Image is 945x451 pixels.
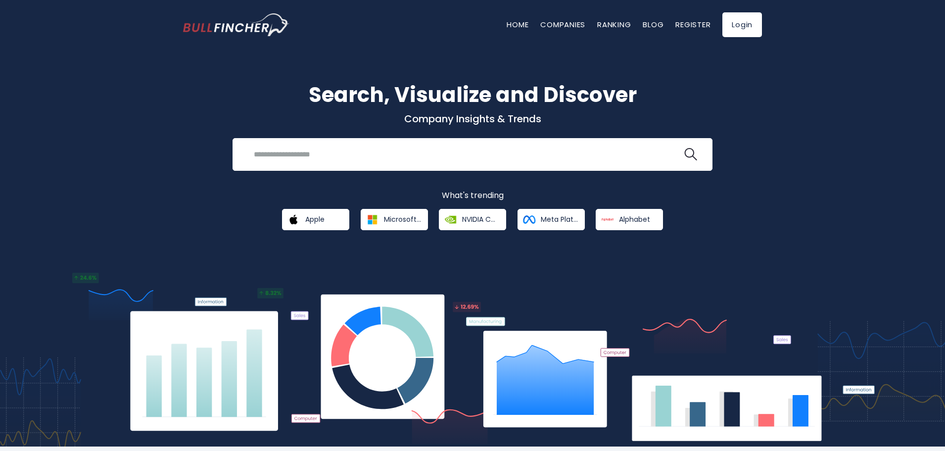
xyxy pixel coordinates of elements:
a: Apple [282,209,349,230]
a: Companies [540,19,585,30]
p: Company Insights & Trends [183,112,762,125]
a: Login [722,12,762,37]
a: Ranking [597,19,631,30]
h1: Search, Visualize and Discover [183,79,762,110]
img: search icon [684,148,697,161]
span: Meta Platforms [541,215,578,224]
a: Go to homepage [183,13,289,36]
span: Alphabet [619,215,650,224]
a: Home [507,19,528,30]
p: What's trending [183,191,762,201]
a: Blog [643,19,663,30]
img: bullfincher logo [183,13,289,36]
a: Alphabet [596,209,663,230]
a: Microsoft Corporation [361,209,428,230]
a: Register [675,19,710,30]
span: Microsoft Corporation [384,215,421,224]
span: NVIDIA Corporation [462,215,499,224]
a: NVIDIA Corporation [439,209,506,230]
span: Apple [305,215,325,224]
a: Meta Platforms [518,209,585,230]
